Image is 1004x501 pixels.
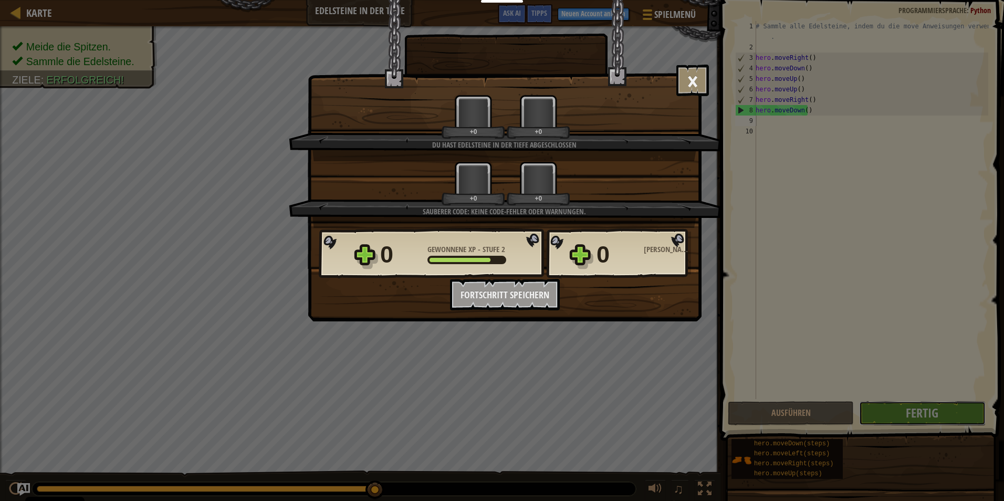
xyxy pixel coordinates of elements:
button: × [676,65,709,96]
span: Gewonnene XP [427,244,478,255]
div: 0 [597,238,637,272]
div: +0 [444,128,503,135]
div: 0 [380,238,421,272]
div: Sauberer Code: keine Code-Fehler oder Warnungen. [339,206,670,217]
div: [PERSON_NAME] [644,245,691,254]
div: +0 [509,128,568,135]
div: - [427,245,505,254]
span: 2 [501,244,505,255]
div: +0 [509,194,568,202]
div: Du hast Edelsteine in der Tiefe abgeschlossen [339,140,670,150]
div: +0 [444,194,503,202]
span: Stufe [480,244,501,255]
